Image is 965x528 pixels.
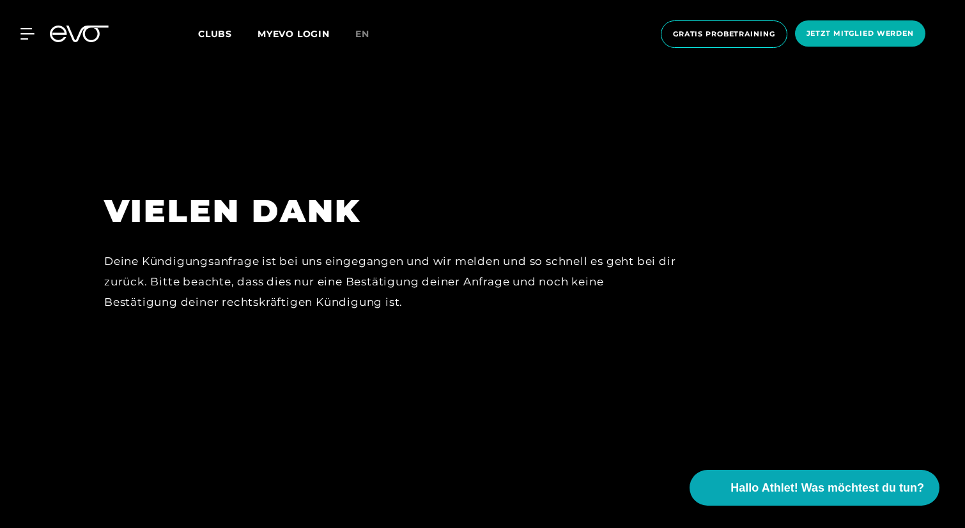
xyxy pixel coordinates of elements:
[730,479,924,497] span: Hallo Athlet! Was möchtest du tun?
[355,27,385,41] a: en
[104,190,679,232] h1: VIELEN DANK
[355,28,369,40] span: en
[690,470,939,506] button: Hallo Athlet! Was möchtest du tun?
[104,251,679,313] div: Deine Kündigungsanfrage ist bei uns eingegangen und wir melden und so schnell es geht bei dir zur...
[791,20,929,48] a: Jetzt Mitglied werden
[258,28,330,40] a: MYEVO LOGIN
[807,28,914,39] span: Jetzt Mitglied werden
[198,28,232,40] span: Clubs
[673,29,775,40] span: Gratis Probetraining
[198,27,258,40] a: Clubs
[657,20,791,48] a: Gratis Probetraining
